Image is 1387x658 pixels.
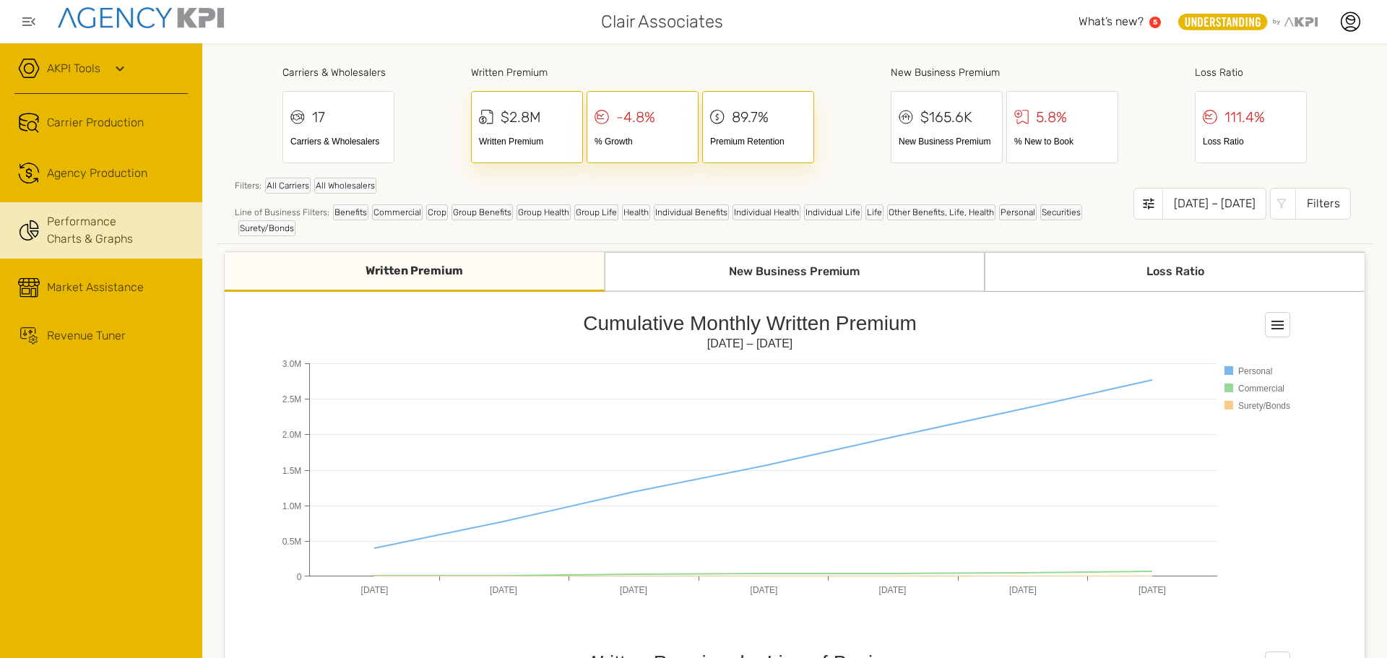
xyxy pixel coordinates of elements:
[804,204,862,220] div: Individual Life
[654,204,729,220] div: Individual Benefits
[1295,188,1351,220] div: Filters
[1138,585,1166,595] text: [DATE]
[732,106,769,128] div: 89.7%
[1203,135,1299,148] div: Loss Ratio
[1224,106,1265,128] div: 111.4%
[235,204,1133,236] div: Line of Business Filters:
[1079,14,1144,28] span: What’s new?
[999,204,1037,220] div: Personal
[312,106,325,128] div: 17
[595,135,691,148] div: % Growth
[47,327,126,345] div: Revenue Tuner
[282,537,302,547] text: 0.5M
[501,106,541,128] div: $2.8M
[517,204,571,220] div: Group Health
[47,279,144,296] div: Market Assistance
[333,204,368,220] div: Benefits
[1195,65,1307,80] div: Loss Ratio
[1040,204,1082,220] div: Securities
[297,572,302,582] text: 0
[601,9,723,35] span: Clair Associates
[1009,585,1037,595] text: [DATE]
[1014,135,1110,148] div: % New to Book
[282,466,302,476] text: 1.5M
[282,501,302,511] text: 1.0M
[865,204,883,220] div: Life
[426,204,448,220] div: Crop
[479,135,575,148] div: Written Premium
[47,60,100,77] a: AKPI Tools
[985,252,1365,292] div: Loss Ratio
[574,204,618,220] div: Group Life
[1238,366,1272,376] text: Personal
[47,165,147,182] div: Agency Production
[361,585,389,595] text: [DATE]
[583,312,917,334] text: Cumulative Monthly Written Premium
[235,178,1133,201] div: Filters:
[282,394,302,404] text: 2.5M
[879,585,907,595] text: [DATE]
[225,252,605,292] div: Written Premium
[265,178,311,194] div: All Carriers
[490,585,517,595] text: [DATE]
[47,114,144,131] span: Carrier Production
[451,204,513,220] div: Group Benefits
[605,252,985,292] div: New Business Premium
[616,106,655,128] div: -4.8%
[1153,18,1157,26] text: 5
[314,178,376,194] div: All Wholesalers
[920,106,972,128] div: $165.6K
[58,7,224,28] img: agencykpi-logo-550x69-2d9e3fa8.png
[471,65,814,80] div: Written Premium
[1238,401,1290,411] text: Surety/Bonds
[710,135,806,148] div: Premium Retention
[282,430,302,440] text: 2.0M
[1238,384,1284,394] text: Commercial
[1270,188,1351,220] button: Filters
[622,204,650,220] div: Health
[238,220,295,236] div: Surety/Bonds
[733,204,800,220] div: Individual Health
[1149,17,1161,28] a: 5
[707,337,793,350] text: [DATE] – [DATE]
[282,359,302,369] text: 3.0M
[620,585,647,595] text: [DATE]
[751,585,778,595] text: [DATE]
[899,135,995,148] div: New Business Premium
[891,65,1118,80] div: New Business Premium
[290,135,386,148] div: Carriers & Wholesalers
[282,65,394,80] div: Carriers & Wholesalers
[372,204,423,220] div: Commercial
[1036,106,1067,128] div: 5.8%
[1133,188,1266,220] button: [DATE] – [DATE]
[1162,188,1266,220] div: [DATE] – [DATE]
[887,204,995,220] div: Other Benefits, Life, Health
